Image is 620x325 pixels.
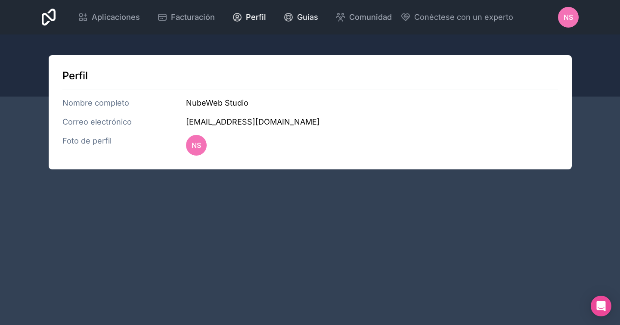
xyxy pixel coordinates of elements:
font: NubeWeb Studio [186,98,248,107]
font: Nombre completo [62,98,129,107]
a: Facturación [150,8,222,27]
font: [EMAIL_ADDRESS][DOMAIN_NAME] [186,117,320,126]
a: Perfil [225,8,273,27]
button: Conéctese con un experto [400,11,513,23]
a: Aplicaciones [71,8,147,27]
div: Abrir Intercom Messenger [591,296,611,316]
a: Comunidad [329,8,399,27]
a: Guías [276,8,325,27]
font: Perfil [62,69,88,82]
font: Correo electrónico [62,117,132,126]
font: Conéctese con un experto [414,12,513,22]
font: Foto de perfil [62,136,112,145]
font: Guías [297,12,318,22]
font: Facturación [171,12,215,22]
font: Perfil [246,12,266,22]
font: Comunidad [349,12,392,22]
font: Aplicaciones [92,12,140,22]
font: NS [192,141,201,150]
font: NS [564,13,573,22]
